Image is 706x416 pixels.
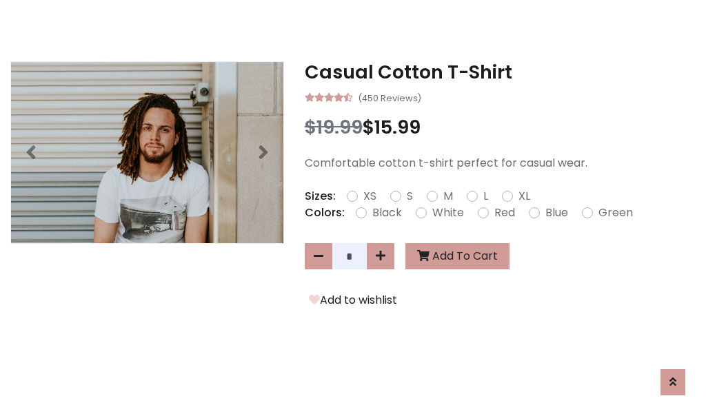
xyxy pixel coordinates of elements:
label: XS [363,188,376,205]
label: Green [598,205,633,221]
label: L [483,188,488,205]
button: Add To Cart [405,243,510,269]
button: Add to wishlist [305,291,401,309]
label: M [443,188,453,205]
label: XL [518,188,530,205]
small: (450 Reviews) [358,89,421,105]
label: Blue [545,205,568,221]
p: Colors: [305,205,345,221]
label: Black [372,205,402,221]
label: White [432,205,464,221]
span: $19.99 [305,114,363,140]
p: Sizes: [305,188,336,205]
h3: $ [305,116,696,138]
label: S [407,188,413,205]
img: Image [11,62,283,243]
h3: Casual Cotton T-Shirt [305,61,696,83]
label: Red [494,205,515,221]
span: 15.99 [374,114,421,140]
p: Comfortable cotton t-shirt perfect for casual wear. [305,155,696,171]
